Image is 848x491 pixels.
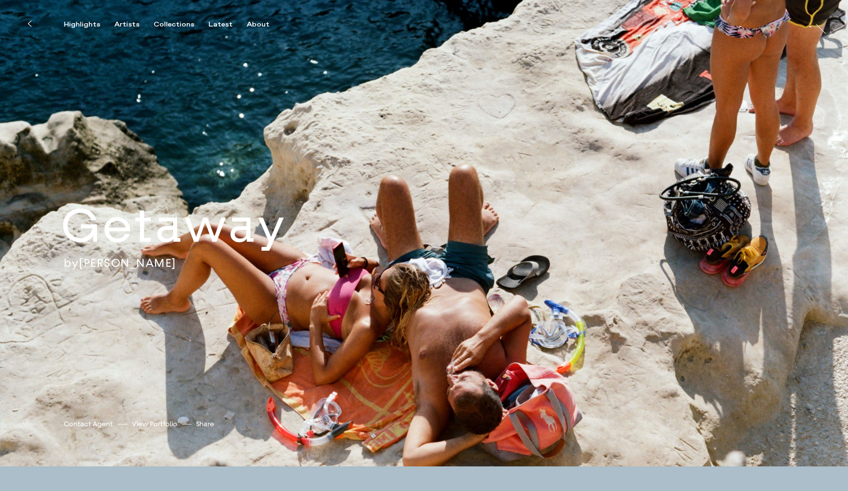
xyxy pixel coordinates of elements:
a: View Portfolio [132,419,177,429]
a: At Trayler [822,38,832,77]
button: Collections [154,20,208,29]
button: About [247,20,284,29]
span: by [64,256,79,270]
button: Share [196,418,214,430]
div: At Trayler [815,38,823,79]
div: Latest [208,20,233,29]
button: Highlights [64,20,114,29]
button: Artists [114,20,154,29]
a: Contact Agent [64,419,113,429]
a: [PERSON_NAME] [739,18,812,27]
div: Collections [154,20,194,29]
div: [PERSON_NAME] [739,27,812,35]
a: [PERSON_NAME] [79,256,176,270]
div: About [247,20,269,29]
div: Highlights [64,20,100,29]
h2: Getaway [61,197,351,256]
button: Latest [208,20,247,29]
div: Artists [114,20,139,29]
